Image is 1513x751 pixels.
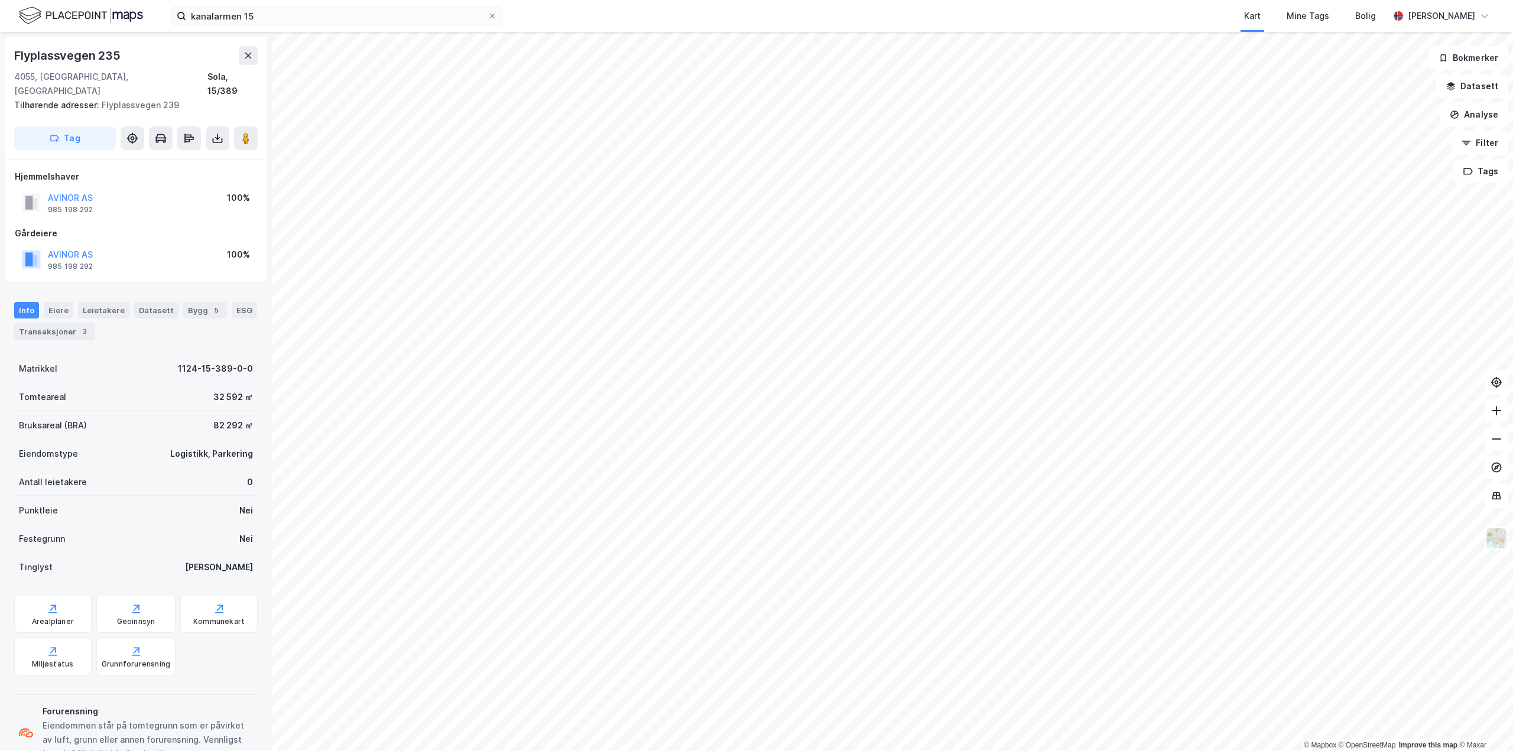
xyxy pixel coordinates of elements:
div: 0 [247,475,253,489]
div: Punktleie [19,503,58,518]
div: Matrikkel [19,362,57,376]
img: logo.f888ab2527a4732fd821a326f86c7f29.svg [19,5,143,26]
div: Tomteareal [19,390,66,404]
div: Geoinnsyn [117,617,155,626]
div: Kart [1244,9,1261,23]
div: Arealplaner [32,617,74,626]
div: 1124-15-389-0-0 [178,362,253,376]
div: Tinglyst [19,560,53,574]
div: Info [14,302,39,318]
div: 985 198 292 [48,205,93,214]
input: Søk på adresse, matrikkel, gårdeiere, leietakere eller personer [186,7,488,25]
div: Hjemmelshaver [15,170,257,184]
div: Gårdeiere [15,226,257,240]
div: ESG [232,302,257,318]
div: Bruksareal (BRA) [19,418,87,433]
div: Nei [239,532,253,546]
div: Kontrollprogram for chat [1454,694,1513,751]
div: 82 292 ㎡ [213,418,253,433]
div: Antall leietakere [19,475,87,489]
div: Bygg [183,302,227,318]
iframe: Chat Widget [1454,694,1513,751]
img: Z [1485,527,1508,550]
a: Mapbox [1304,741,1336,749]
div: Flyplassvegen 239 [14,98,248,112]
div: 32 592 ㎡ [213,390,253,404]
div: 100% [227,191,250,205]
div: 3 [79,326,90,337]
span: Tilhørende adresser: [14,100,102,110]
div: Sola, 15/389 [207,70,258,98]
div: Nei [239,503,253,518]
div: 4055, [GEOGRAPHIC_DATA], [GEOGRAPHIC_DATA] [14,70,207,98]
div: Kommunekart [193,617,245,626]
div: [PERSON_NAME] [185,560,253,574]
div: Eiere [44,302,73,318]
div: Bolig [1355,9,1376,23]
div: Forurensning [43,704,253,719]
div: [PERSON_NAME] [1408,9,1475,23]
a: OpenStreetMap [1339,741,1396,749]
div: 100% [227,248,250,262]
div: Mine Tags [1287,9,1329,23]
div: 985 198 292 [48,262,93,271]
button: Tag [14,126,116,150]
div: Transaksjoner [14,323,95,340]
div: Flyplassvegen 235 [14,46,123,65]
div: Festegrunn [19,532,65,546]
div: Datasett [134,302,178,318]
div: Leietakere [78,302,129,318]
div: Eiendomstype [19,447,78,461]
div: 5 [210,304,222,316]
div: Logistikk, Parkering [170,447,253,461]
button: Analyse [1440,103,1508,126]
button: Tags [1453,160,1508,183]
div: Grunnforurensning [102,659,170,669]
div: Miljøstatus [32,659,73,669]
button: Datasett [1436,74,1508,98]
button: Bokmerker [1428,46,1508,70]
button: Filter [1452,131,1508,155]
a: Improve this map [1399,741,1457,749]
